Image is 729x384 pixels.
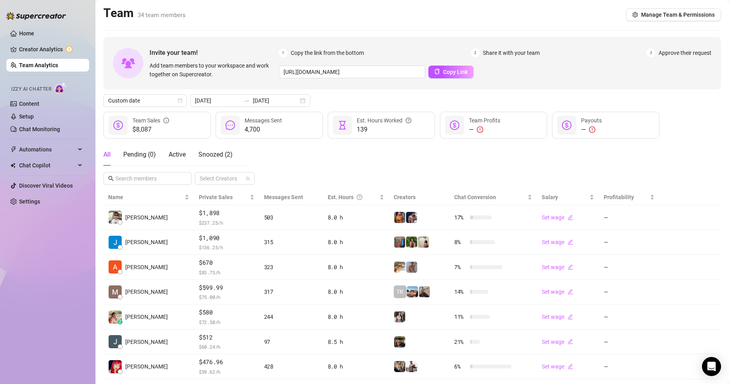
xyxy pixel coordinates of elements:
[199,194,233,200] span: Private Sales
[264,287,318,296] div: 317
[394,361,405,372] img: George
[328,362,384,371] div: 8.0 h
[243,97,250,104] span: to
[138,12,186,19] span: 34 team members
[407,286,418,297] img: Zach
[115,174,181,183] input: Search members
[10,163,16,168] img: Chat Copilot
[394,212,405,223] img: JG
[581,125,602,134] div: —
[245,176,250,181] span: team
[199,233,255,243] span: $1,090
[406,237,417,248] img: Nathaniel
[123,150,156,159] div: Pending ( 0 )
[132,125,169,134] span: $8,087
[357,125,411,134] span: 139
[19,43,83,56] a: Creator Analytics exclamation-circle
[328,337,384,346] div: 8.5 h
[406,262,417,273] img: Joey
[542,339,573,345] a: Set wageedit
[599,255,659,280] td: —
[542,314,573,320] a: Set wageedit
[11,85,51,93] span: Izzy AI Chatter
[581,117,602,124] span: Payouts
[599,230,659,255] td: —
[109,285,122,299] img: Mariane Subia
[604,194,634,200] span: Profitability
[19,62,58,68] a: Team Analytics
[264,263,318,272] div: 323
[454,213,467,222] span: 17 %
[108,193,183,202] span: Name
[125,238,168,246] span: [PERSON_NAME]
[6,12,66,20] img: logo-BBDzfeDw.svg
[626,8,721,21] button: Manage Team & Permissions
[199,243,255,251] span: $ 136.25 /h
[108,95,182,107] span: Custom date
[454,238,467,246] span: 8 %
[264,213,318,222] div: 503
[199,208,255,218] span: $1,898
[454,362,467,371] span: 6 %
[394,336,405,347] img: Nathan
[118,320,122,324] div: z
[568,289,573,295] span: edit
[199,357,255,367] span: $476.96
[109,236,122,249] img: Rupert T.
[226,120,235,130] span: message
[443,69,468,75] span: Copy Link
[471,48,480,57] span: 2
[113,120,123,130] span: dollar-circle
[428,66,474,78] button: Copy Link
[542,264,573,270] a: Set wageedit
[109,310,122,324] img: Aira Marie
[199,219,255,227] span: $ 237.25 /h
[108,176,114,181] span: search
[103,6,186,21] h2: Team
[54,82,67,94] img: AI Chatter
[454,287,467,296] span: 14 %
[103,190,194,205] th: Name
[418,237,429,248] img: Ralphy
[419,286,430,297] img: LC
[199,343,255,351] span: $ 60.24 /h
[125,362,168,371] span: [PERSON_NAME]
[568,215,573,220] span: edit
[125,337,168,346] span: [PERSON_NAME]
[264,312,318,321] div: 244
[632,12,638,17] span: setting
[198,151,233,158] span: Snoozed ( 2 )
[150,48,279,58] span: Invite your team!
[199,318,255,326] span: $ 72.50 /h
[245,117,282,124] span: Messages Sent
[568,364,573,369] span: edit
[291,48,364,57] span: Copy the link from the bottom
[199,333,255,342] span: $512
[125,263,168,272] span: [PERSON_NAME]
[406,212,417,223] img: Axel
[199,258,255,268] span: $670
[199,283,255,293] span: $599.99
[483,48,540,57] span: Share it with your team
[454,337,467,346] span: 21 %
[641,12,715,18] span: Manage Team & Permissions
[264,194,303,200] span: Messages Sent
[450,120,459,130] span: dollar-circle
[562,120,572,130] span: dollar-circle
[109,335,122,348] img: Jeffery Bamba
[245,125,282,134] span: 4,700
[357,116,411,125] div: Est. Hours Worked
[125,287,168,296] span: [PERSON_NAME]
[109,360,122,373] img: Mary Jane Moren…
[454,312,467,321] span: 11 %
[394,311,405,322] img: Katy
[568,264,573,270] span: edit
[328,263,384,272] div: 8.0 h
[169,151,186,158] span: Active
[454,263,467,272] span: 7 %
[328,238,384,246] div: 8.0 h
[132,116,169,125] div: Team Sales
[328,287,384,296] div: 8.0 h
[542,363,573,370] a: Set wageedit
[19,159,76,172] span: Chat Copilot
